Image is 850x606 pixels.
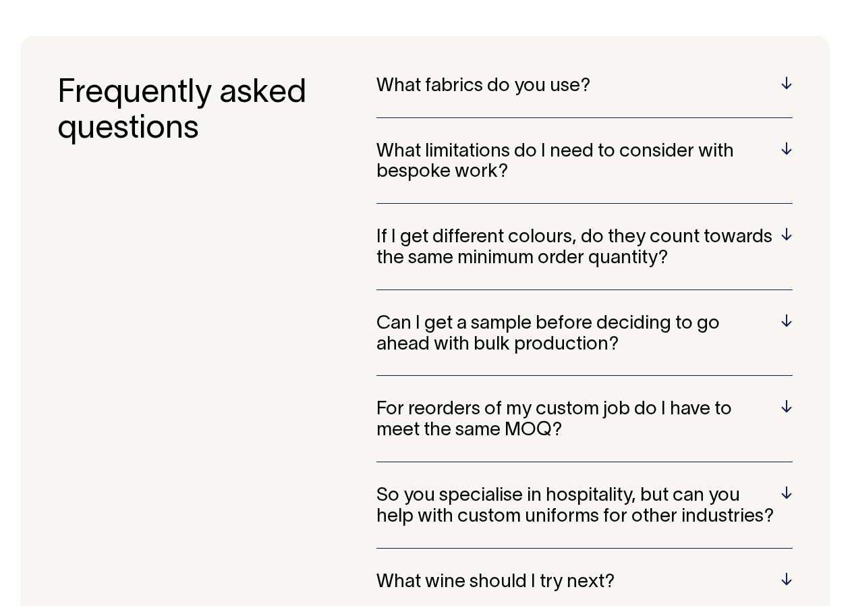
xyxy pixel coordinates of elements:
[376,314,793,356] h5: Can I get a sample before deciding to go ahead with bulk production?
[376,227,793,269] h5: If I get different colours, do they count towards the same minimum order quantity?
[376,76,793,97] h5: What fabrics do you use?
[376,486,793,528] h5: So you specialise in hospitality, but can you help with custom uniforms for other industries?
[376,142,793,184] h5: What limitations do I need to consider with bespoke work?
[376,572,793,593] h5: What wine should I try next?
[376,400,793,441] h5: For reorders of my custom job do I have to meet the same MOQ?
